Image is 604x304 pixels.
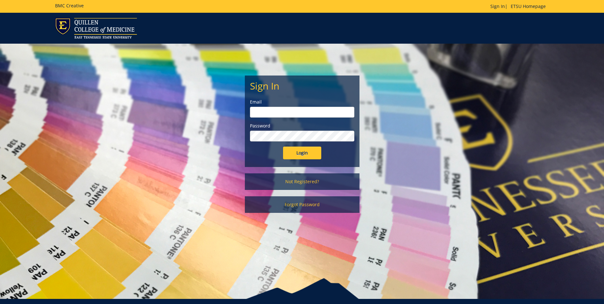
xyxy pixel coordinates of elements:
[508,3,549,9] a: ETSU Homepage
[250,81,354,91] h2: Sign In
[250,99,354,105] label: Email
[245,196,359,213] a: Forgot Password
[245,173,359,190] a: Not Registered?
[490,3,549,10] p: |
[490,3,505,9] a: Sign In
[55,3,84,8] h5: BMC Creative
[55,18,137,39] img: ETSU logo
[250,123,354,129] label: Password
[283,147,321,159] input: Login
